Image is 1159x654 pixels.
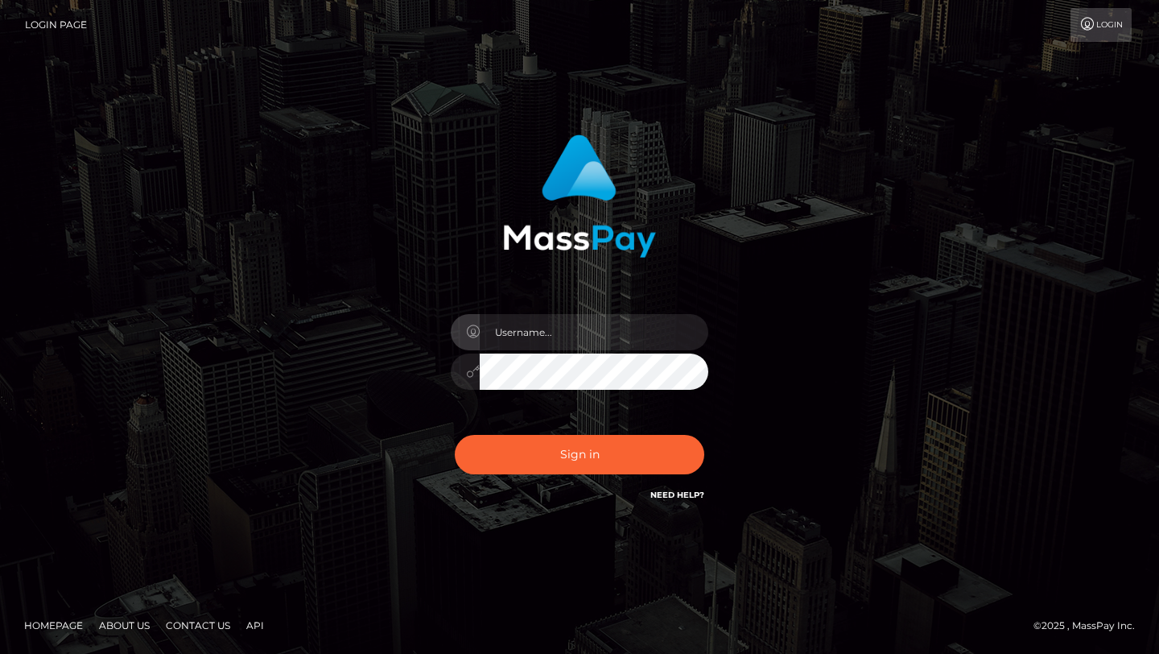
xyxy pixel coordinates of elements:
a: Contact Us [159,613,237,638]
a: Login [1070,8,1132,42]
a: Need Help? [650,490,704,500]
a: About Us [93,613,156,638]
a: Homepage [18,613,89,638]
a: API [240,613,270,638]
div: © 2025 , MassPay Inc. [1033,617,1147,635]
img: MassPay Login [503,135,656,258]
input: Username... [480,314,708,350]
a: Login Page [25,8,87,42]
button: Sign in [455,435,704,474]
